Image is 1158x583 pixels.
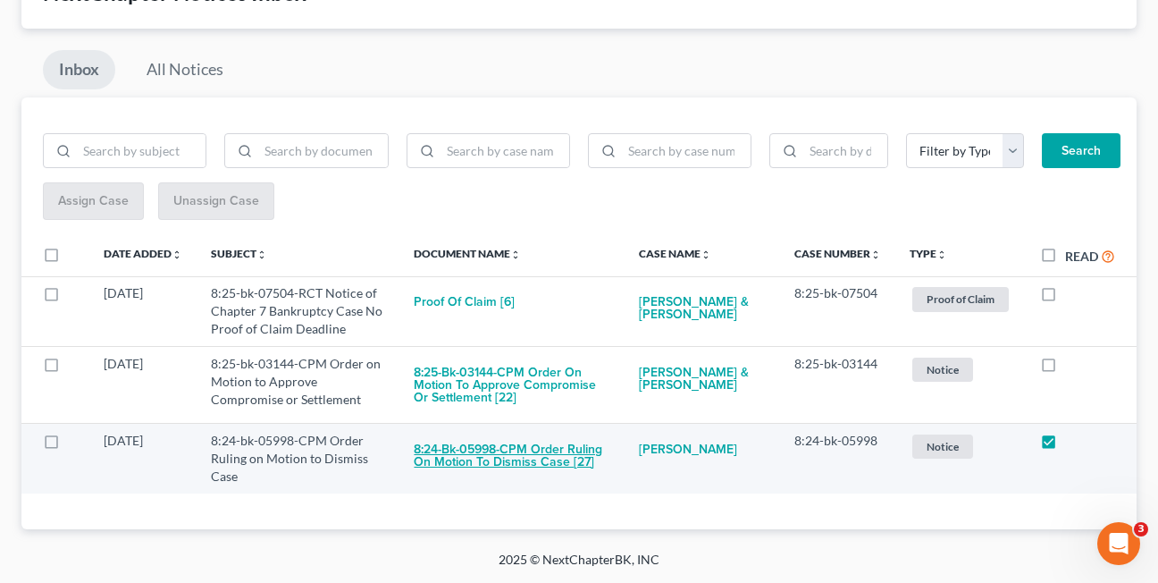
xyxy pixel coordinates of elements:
a: All Notices [130,50,239,89]
a: [PERSON_NAME] & [PERSON_NAME] [639,355,766,403]
span: Proof of Claim [912,287,1009,311]
a: Typeunfold_more [910,247,947,260]
button: 8:25-bk-03144-CPM Order on Motion to Approve Compromise or Settlement [22] [414,355,610,416]
td: 8:25-bk-07504-RCT Notice of Chapter 7 Bankruptcy Case No Proof of Claim Deadline [197,276,399,346]
i: unfold_more [936,249,947,260]
span: Notice [912,435,973,459]
input: Search by subject [77,134,206,168]
input: Search by date [803,134,887,168]
label: Read [1065,247,1098,266]
a: Notice [910,355,1011,384]
i: unfold_more [510,249,521,260]
button: Search [1042,133,1120,169]
a: Case Nameunfold_more [639,247,711,260]
div: 2025 © NextChapterBK, INC [70,551,1088,583]
a: [PERSON_NAME] [639,432,737,468]
td: [DATE] [89,276,197,346]
td: 8:25-bk-03144-CPM Order on Motion to Approve Compromise or Settlement [197,347,399,424]
td: 8:25-bk-07504 [780,276,895,346]
span: 3 [1134,522,1148,537]
a: Notice [910,432,1011,461]
input: Search by document name [258,134,387,168]
td: 8:24-bk-05998 [780,424,895,494]
a: Inbox [43,50,115,89]
i: unfold_more [172,249,182,260]
span: Notice [912,358,973,382]
button: Proof of Claim [6] [414,284,515,320]
a: Proof of Claim [910,284,1011,314]
td: 8:24-bk-05998-CPM Order Ruling on Motion to Dismiss Case [197,424,399,494]
td: [DATE] [89,424,197,494]
i: unfold_more [701,249,711,260]
button: 8:24-bk-05998-CPM Order Ruling on Motion to Dismiss Case [27] [414,432,610,480]
td: 8:25-bk-03144 [780,347,895,424]
td: [DATE] [89,347,197,424]
a: Subjectunfold_more [211,247,267,260]
i: unfold_more [256,249,267,260]
input: Search by case name [441,134,569,168]
i: unfold_more [870,249,881,260]
input: Search by case number [622,134,751,168]
a: Date Addedunfold_more [104,247,182,260]
a: Document Nameunfold_more [414,247,521,260]
iframe: Intercom live chat [1097,522,1140,565]
a: Case Numberunfold_more [794,247,881,260]
a: [PERSON_NAME] & [PERSON_NAME] [639,284,766,333]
